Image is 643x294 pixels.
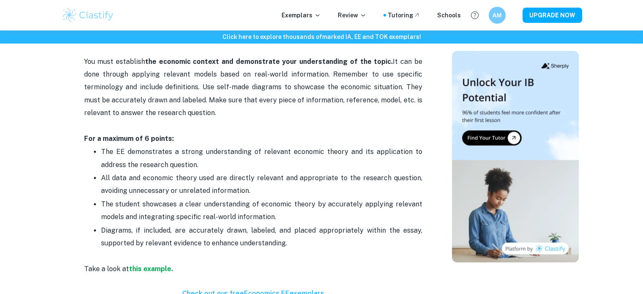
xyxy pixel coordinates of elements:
p: Exemplars [282,11,321,20]
p: All data and economic theory used are directly relevant and appropriate to the research question,... [101,172,422,198]
p: Review [338,11,367,20]
img: Thumbnail [452,51,579,262]
p: The EE demonstrates a strong understanding of relevant economic theory and its application to add... [101,146,422,171]
p: The student showcases a clear understanding of economic theory by accurately applying relevant mo... [101,198,422,224]
button: Help and Feedback [468,8,482,22]
strong: the economic context and demonstrate your understanding of the topic. [145,58,393,66]
img: Clastify logo [61,7,115,24]
button: АМ [489,7,506,24]
p: You must establish It can be done through applying relevant models based on real-world informatio... [84,55,422,146]
a: Schools [437,11,461,20]
p: Take a look at [84,263,422,289]
p: Diagrams, if included, are accurately drawn, labeled, and placed appropriately within the essay, ... [101,224,422,263]
button: UPGRADE NOW [523,8,582,23]
h6: АМ [492,11,502,20]
h6: Click here to explore thousands of marked IA, EE and TOK exemplars ! [2,32,641,41]
a: Tutoring [388,11,420,20]
strong: For a maximum of 6 points: [84,135,174,143]
a: this example. [129,265,173,273]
